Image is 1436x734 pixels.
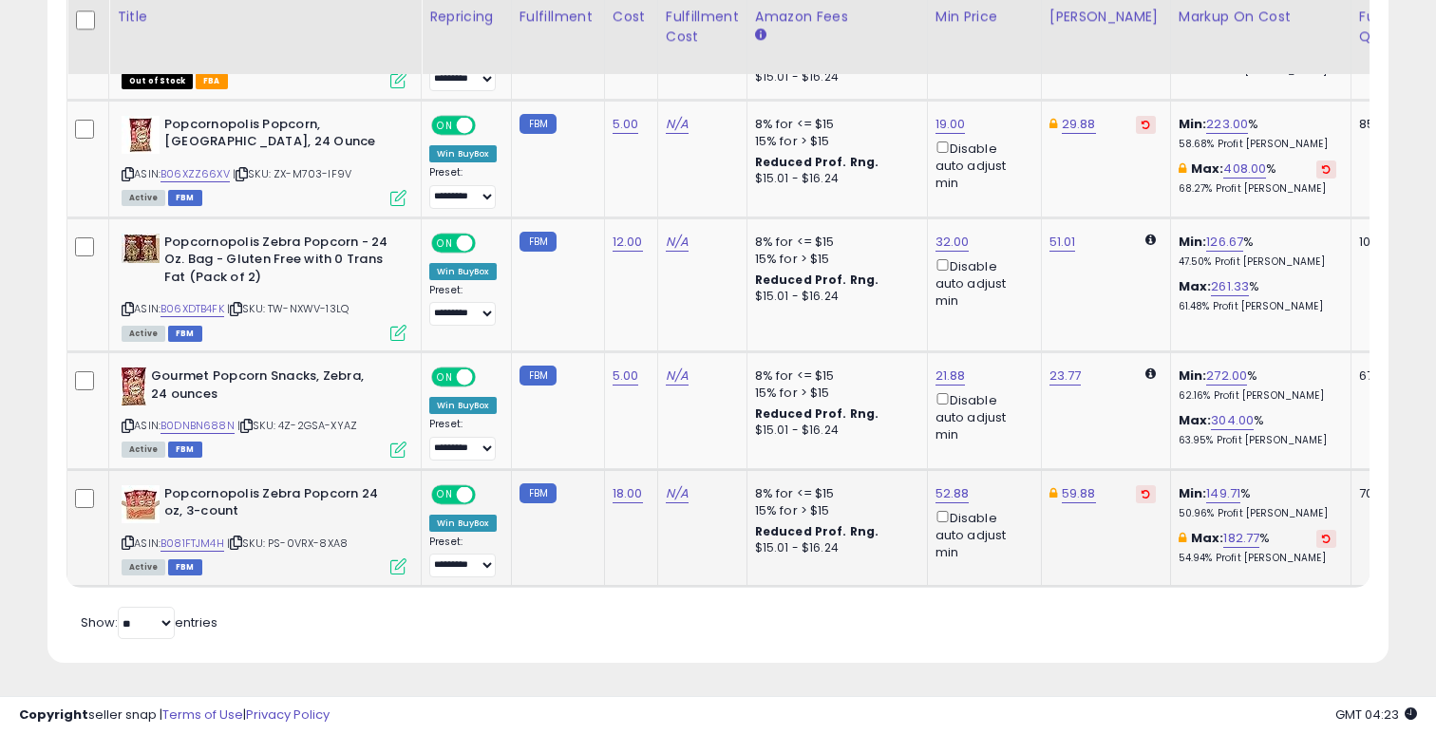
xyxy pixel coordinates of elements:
[613,367,639,386] a: 5.00
[122,485,406,574] div: ASIN:
[755,133,913,150] div: 15% for > $15
[168,190,202,206] span: FBM
[473,369,503,386] span: OFF
[1179,485,1336,520] div: %
[935,233,970,252] a: 32.00
[1062,115,1096,134] a: 29.88
[935,507,1027,562] div: Disable auto adjust min
[666,367,689,386] a: N/A
[1179,412,1336,447] div: %
[161,301,224,317] a: B06XDTB4FK
[162,706,243,724] a: Terms of Use
[613,115,639,134] a: 5.00
[1179,277,1212,295] b: Max:
[1179,367,1207,385] b: Min:
[755,251,913,268] div: 15% for > $15
[1211,411,1254,430] a: 304.00
[433,486,457,502] span: ON
[935,115,966,134] a: 19.00
[164,485,395,525] b: Popcornopolis Zebra Popcorn 24 oz, 3-count
[520,366,557,386] small: FBM
[19,706,88,724] strong: Copyright
[755,540,913,556] div: $15.01 - $16.24
[473,235,503,251] span: OFF
[433,117,457,133] span: ON
[81,613,217,631] span: Show: entries
[122,367,406,456] div: ASIN:
[520,114,557,134] small: FBM
[429,397,497,414] div: Win BuyBox
[122,442,165,458] span: All listings currently available for purchase on Amazon
[246,706,330,724] a: Privacy Policy
[168,559,202,575] span: FBM
[429,515,497,532] div: Win BuyBox
[1179,233,1207,251] b: Min:
[429,418,497,461] div: Preset:
[666,484,689,503] a: N/A
[935,389,1027,444] div: Disable auto adjust min
[233,166,351,181] span: | SKU: ZX-M703-IF9V
[935,367,966,386] a: 21.88
[1206,367,1247,386] a: 272.00
[1179,530,1336,565] div: %
[1179,234,1336,269] div: %
[1179,160,1336,196] div: %
[1359,367,1418,385] div: 67
[433,369,457,386] span: ON
[473,486,503,502] span: OFF
[1179,300,1336,313] p: 61.48% Profit [PERSON_NAME]
[1049,233,1076,252] a: 51.01
[935,7,1033,27] div: Min Price
[429,145,497,162] div: Win BuyBox
[161,166,230,182] a: B06XZZ66XV
[1179,434,1336,447] p: 63.95% Profit [PERSON_NAME]
[161,418,235,434] a: B0DNBN688N
[168,326,202,342] span: FBM
[755,385,913,402] div: 15% for > $15
[1223,529,1259,548] a: 182.77
[1211,277,1249,296] a: 261.33
[666,233,689,252] a: N/A
[520,483,557,503] small: FBM
[161,536,224,552] a: B081FTJM4H
[935,138,1027,193] div: Disable auto adjust min
[429,7,503,27] div: Repricing
[122,73,193,89] span: All listings that are currently out of stock and unavailable for purchase on Amazon
[19,706,330,725] div: seller snap | |
[1191,160,1224,178] b: Max:
[196,73,228,89] span: FBA
[237,418,357,433] span: | SKU: 4Z-2GSA-XYAZ
[613,233,643,252] a: 12.00
[429,166,497,209] div: Preset:
[122,326,165,342] span: All listings currently available for purchase on Amazon
[1179,411,1212,429] b: Max:
[755,27,766,44] small: Amazon Fees.
[122,116,160,154] img: 514lCxjMNRL._SL40_.jpg
[1179,278,1336,313] div: %
[1179,7,1343,27] div: Markup on Cost
[1179,389,1336,403] p: 62.16% Profit [PERSON_NAME]
[755,405,879,422] b: Reduced Prof. Rng.
[1179,116,1336,151] div: %
[1359,7,1425,47] div: Fulfillable Quantity
[1179,507,1336,520] p: 50.96% Profit [PERSON_NAME]
[117,7,413,27] div: Title
[1191,529,1224,547] b: Max:
[122,367,146,405] img: 51M+ds0PWLL._SL40_.jpg
[1322,534,1331,543] i: Revert to store-level Max Markup
[613,7,650,27] div: Cost
[433,235,457,251] span: ON
[429,536,497,578] div: Preset:
[168,442,202,458] span: FBM
[755,289,913,305] div: $15.01 - $16.24
[1049,7,1162,27] div: [PERSON_NAME]
[122,559,165,575] span: All listings currently available for purchase on Amazon
[755,423,913,439] div: $15.01 - $16.24
[1062,484,1096,503] a: 59.88
[1179,138,1336,151] p: 58.68% Profit [PERSON_NAME]
[1359,234,1418,251] div: 107
[755,154,879,170] b: Reduced Prof. Rng.
[1206,484,1240,503] a: 149.71
[1359,116,1418,133] div: 85
[755,485,913,502] div: 8% for <= $15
